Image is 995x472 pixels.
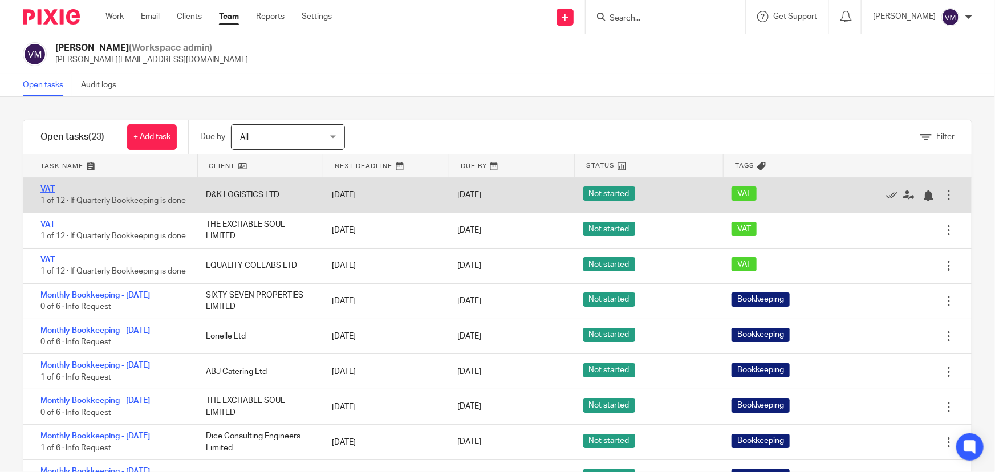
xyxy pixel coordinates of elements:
div: D&K LOGISTICS LTD [194,184,320,206]
a: + Add task [127,124,177,150]
span: Bookkeeping [732,292,790,307]
span: 0 of 6 · Info Request [40,338,111,346]
img: svg%3E [23,42,47,66]
div: [DATE] [320,184,446,206]
span: 1 of 6 · Info Request [40,444,111,452]
span: Not started [583,328,635,342]
span: Bookkeeping [732,398,790,413]
a: Team [219,11,239,22]
span: All [240,133,249,141]
p: Due by [200,131,225,143]
div: THE EXCITABLE SOUL LIMITED [194,389,320,424]
a: VAT [40,256,55,264]
span: [DATE] [457,368,481,376]
span: 1 of 12 · If Quarterly Bookkeeping is done [40,197,186,205]
div: Lorielle Ltd [194,325,320,348]
span: Tags [735,161,754,170]
span: Status [586,161,615,170]
span: Not started [583,186,635,201]
a: Monthly Bookkeeping - [DATE] [40,361,150,369]
div: Dice Consulting Engineers Limited [194,425,320,459]
a: VAT [40,221,55,229]
span: Not started [583,292,635,307]
a: Clients [177,11,202,22]
div: THE EXCITABLE SOUL LIMITED [194,213,320,248]
div: [DATE] [320,219,446,242]
div: [DATE] [320,360,446,383]
span: Not started [583,363,635,377]
div: EQUALITY COLLABS LTD [194,254,320,277]
a: Mark as done [886,189,903,201]
img: Pixie [23,9,80,25]
span: Not started [583,434,635,448]
span: [DATE] [457,262,481,270]
span: VAT [732,222,757,236]
span: Not started [583,398,635,413]
span: (23) [88,132,104,141]
a: Monthly Bookkeeping - [DATE] [40,291,150,299]
p: [PERSON_NAME] [873,11,936,22]
span: Bookkeeping [732,434,790,448]
span: [DATE] [457,332,481,340]
span: Bookkeeping [732,363,790,377]
span: [DATE] [457,191,481,199]
a: VAT [40,185,55,193]
span: Not started [583,257,635,271]
a: Audit logs [81,74,125,96]
div: SIXTY SEVEN PROPERTIES LIMITED [194,284,320,319]
span: 1 of 6 · Info Request [40,373,111,381]
span: [DATE] [457,403,481,411]
span: Bookkeeping [732,328,790,342]
span: [DATE] [457,226,481,234]
span: Filter [936,133,955,141]
div: [DATE] [320,325,446,348]
div: [DATE] [320,254,446,277]
span: 1 of 12 · If Quarterly Bookkeeping is done [40,267,186,275]
a: Open tasks [23,74,72,96]
h1: Open tasks [40,131,104,143]
div: ABJ Catering Ltd [194,360,320,383]
a: Monthly Bookkeeping - [DATE] [40,397,150,405]
span: VAT [732,257,757,271]
a: Work [105,11,124,22]
span: 1 of 12 · If Quarterly Bookkeeping is done [40,232,186,240]
div: [DATE] [320,396,446,418]
a: Reports [256,11,285,22]
a: Email [141,11,160,22]
span: Not started [583,222,635,236]
span: 0 of 6 · Info Request [40,303,111,311]
div: [DATE] [320,431,446,454]
span: VAT [732,186,757,201]
input: Search [608,14,711,24]
h2: [PERSON_NAME] [55,42,248,54]
span: [DATE] [457,438,481,446]
p: [PERSON_NAME][EMAIL_ADDRESS][DOMAIN_NAME] [55,54,248,66]
a: Monthly Bookkeeping - [DATE] [40,432,150,440]
img: svg%3E [941,8,960,26]
a: Settings [302,11,332,22]
div: [DATE] [320,290,446,312]
span: (Workspace admin) [129,43,212,52]
span: [DATE] [457,297,481,305]
a: Monthly Bookkeeping - [DATE] [40,327,150,335]
span: Get Support [773,13,817,21]
span: 0 of 6 · Info Request [40,409,111,417]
